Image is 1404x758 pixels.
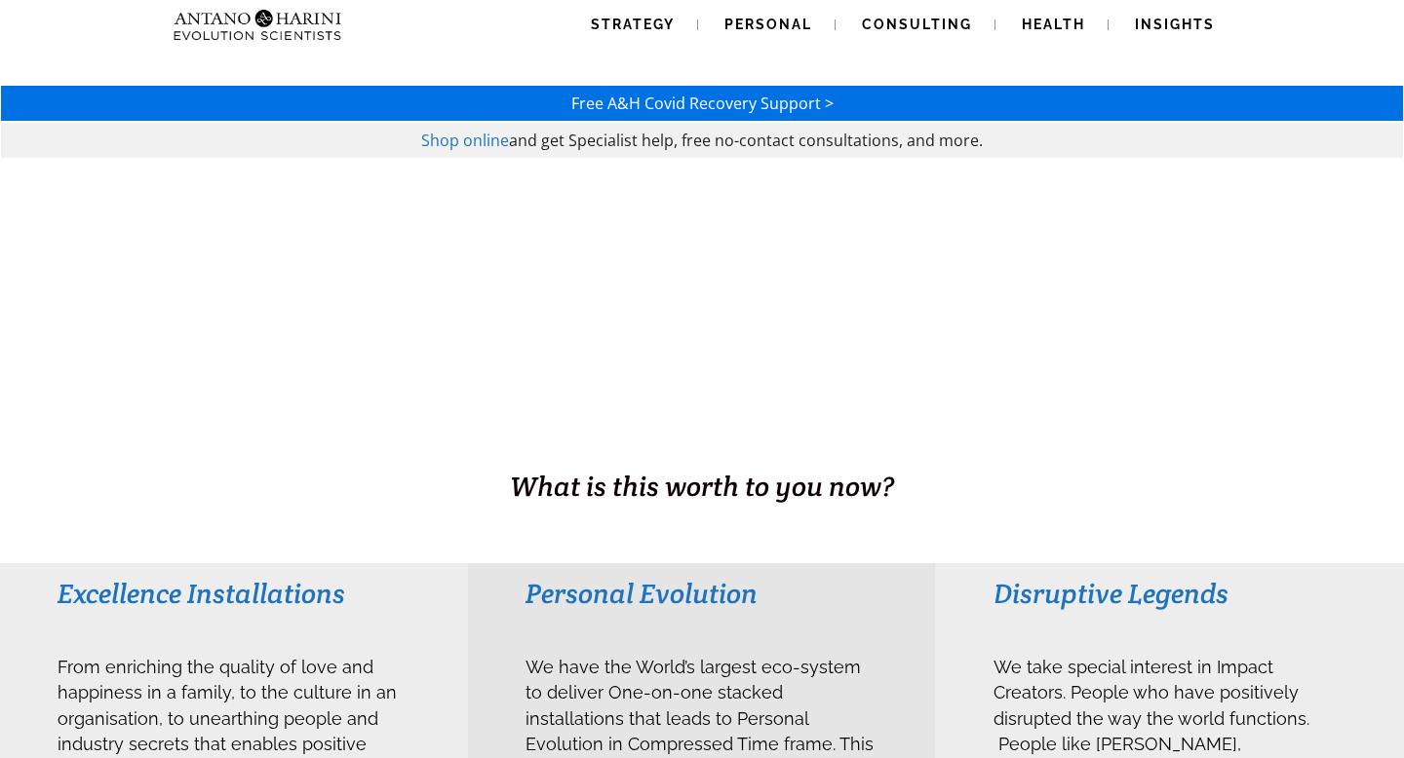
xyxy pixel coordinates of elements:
[591,17,675,32] span: Strategy
[862,17,972,32] span: Consulting
[509,130,983,151] span: and get Specialist help, free no-contact consultations, and more.
[421,130,509,151] a: Shop online
[724,17,812,32] span: Personal
[1022,17,1085,32] span: Health
[526,576,877,611] h3: Personal Evolution
[994,576,1345,611] h3: Disruptive Legends
[1135,17,1215,32] span: Insights
[571,93,834,114] a: Free A&H Covid Recovery Support >
[510,469,894,504] span: What is this worth to you now?
[2,426,1402,467] h1: BUSINESS. HEALTH. Family. Legacy
[58,576,409,611] h3: Excellence Installations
